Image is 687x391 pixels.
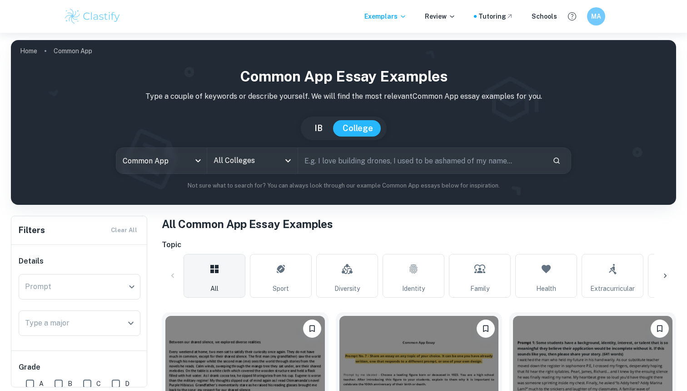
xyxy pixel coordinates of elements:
a: Home [20,45,37,57]
button: Bookmark [303,320,321,338]
input: E.g. I love building drones, I used to be ashamed of my name... [298,148,545,173]
button: College [334,120,382,137]
button: IB [305,120,332,137]
button: Bookmark [477,320,495,338]
span: Identity [402,284,425,294]
h6: Details [19,256,140,267]
h1: All Common App Essay Examples [162,216,676,232]
h6: Filters [19,224,45,237]
img: Clastify logo [64,7,121,25]
button: Help and Feedback [564,9,580,24]
p: Not sure what to search for? You can always look through our example Common App essays below for ... [18,181,669,190]
span: Diversity [334,284,360,294]
h1: Common App Essay Examples [18,66,669,87]
span: B [68,379,72,389]
div: Common App [116,148,207,173]
p: Review [425,11,456,21]
span: C [96,379,101,389]
span: Sport [273,284,289,294]
img: profile cover [11,40,676,205]
h6: Topic [162,239,676,250]
a: Tutoring [478,11,513,21]
button: Open [282,154,294,167]
span: A [39,379,44,389]
span: Health [536,284,556,294]
span: Family [470,284,489,294]
span: D [125,379,129,389]
p: Exemplars [364,11,407,21]
h6: Grade [19,362,140,373]
p: Common App [54,46,92,56]
button: Bookmark [651,320,669,338]
button: MA [587,7,605,25]
h6: MA [591,11,602,21]
span: Extracurricular [590,284,635,294]
button: Open [124,317,137,330]
a: Schools [532,11,557,21]
p: Type a couple of keywords or describe yourself. We will find the most relevant Common App essay e... [18,91,669,102]
span: All [210,284,219,294]
button: Search [549,153,564,168]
